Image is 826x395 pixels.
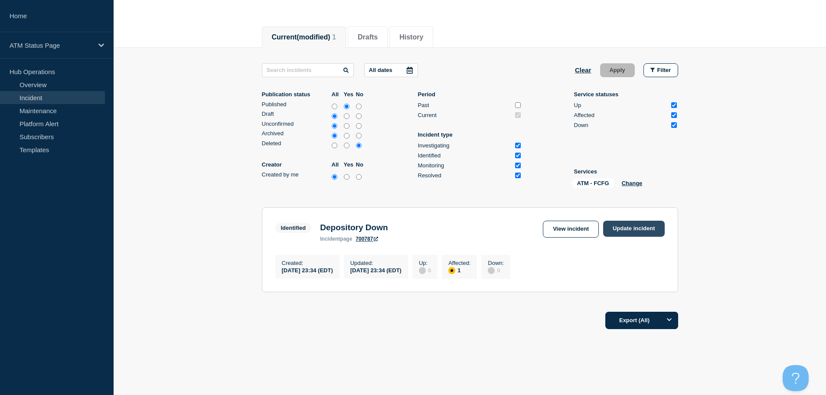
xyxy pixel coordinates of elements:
span: ATM - FCFG [571,178,615,188]
div: Published [262,101,330,108]
div: Up [574,102,668,108]
a: View incident [543,221,599,238]
h3: Depository Down [320,223,388,232]
div: Past [418,102,512,108]
input: all [332,131,337,140]
div: Resolved [418,172,512,179]
p: Down : [488,260,504,266]
p: Period [418,91,522,98]
input: yes [344,173,349,181]
input: no [356,141,362,150]
input: no [356,173,362,181]
div: Deleted [262,140,330,147]
iframe: Help Scout Beacon - Open [783,365,809,391]
div: disabled [419,267,426,274]
label: Yes [344,161,354,168]
p: page [320,236,352,242]
p: Created : [282,260,333,266]
input: Search incidents [262,63,354,77]
input: Past [515,102,521,108]
button: Current(modified) 1 [272,33,336,41]
input: no [356,122,362,131]
label: Yes [344,91,354,98]
input: yes [344,102,349,111]
label: All [332,91,342,98]
p: Services [574,168,678,175]
div: Identified [418,152,512,159]
span: Filter [657,67,671,73]
label: All [332,161,342,168]
span: (modified) [297,33,330,41]
button: Change [622,180,643,186]
div: unconfirmed [262,121,366,131]
input: Investigating [515,143,521,148]
p: Service statuses [574,91,678,98]
div: Created by me [262,171,330,178]
input: Down [671,122,677,128]
a: Update incident [603,221,665,237]
span: incident [320,236,340,242]
div: Unconfirmed [262,121,330,127]
input: Identified [515,153,521,158]
input: Affected [671,112,677,118]
p: Affected : [448,260,470,266]
input: no [356,102,362,111]
div: disabled [488,267,495,274]
div: Current [418,112,512,118]
div: createdByMe [262,171,366,181]
div: published [262,101,366,111]
div: draft [262,111,366,121]
input: all [332,173,337,181]
p: All dates [369,67,392,73]
p: Up : [419,260,431,266]
input: yes [344,131,349,140]
button: Export (All) [605,312,678,329]
span: Identified [275,223,312,233]
label: No [356,161,366,168]
div: [DATE] 23:34 (EDT) [282,266,333,274]
input: all [332,141,337,150]
div: 0 [419,266,431,274]
input: yes [344,122,349,131]
p: ATM Status Page [10,42,93,49]
p: Publication status [262,91,330,98]
p: Updated : [350,260,402,266]
button: Drafts [358,33,378,41]
div: 0 [488,266,504,274]
button: Apply [600,63,635,77]
div: deleted [262,140,366,150]
input: Monitoring [515,163,521,168]
input: no [356,131,362,140]
p: Incident type [418,131,522,138]
div: Affected [574,112,668,118]
input: all [332,112,337,121]
div: [DATE] 23:34 (EDT) [350,266,402,274]
div: 1 [448,266,470,274]
button: Filter [643,63,678,77]
input: all [332,122,337,131]
input: yes [344,141,349,150]
input: Current [515,112,521,118]
input: all [332,102,337,111]
button: History [399,33,423,41]
p: Creator [262,161,330,168]
input: Up [671,102,677,108]
a: 700787 [356,236,378,242]
input: yes [344,112,349,121]
div: Investigating [418,142,512,149]
div: Archived [262,130,330,137]
button: Options [661,312,678,329]
button: All dates [364,63,418,77]
div: affected [448,267,455,274]
label: No [356,91,366,98]
input: Resolved [515,173,521,178]
span: 1 [332,33,336,41]
div: Draft [262,111,330,117]
input: no [356,112,362,121]
button: Clear [575,63,591,77]
div: Down [574,122,668,128]
div: archived [262,130,366,140]
div: Monitoring [418,162,512,169]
